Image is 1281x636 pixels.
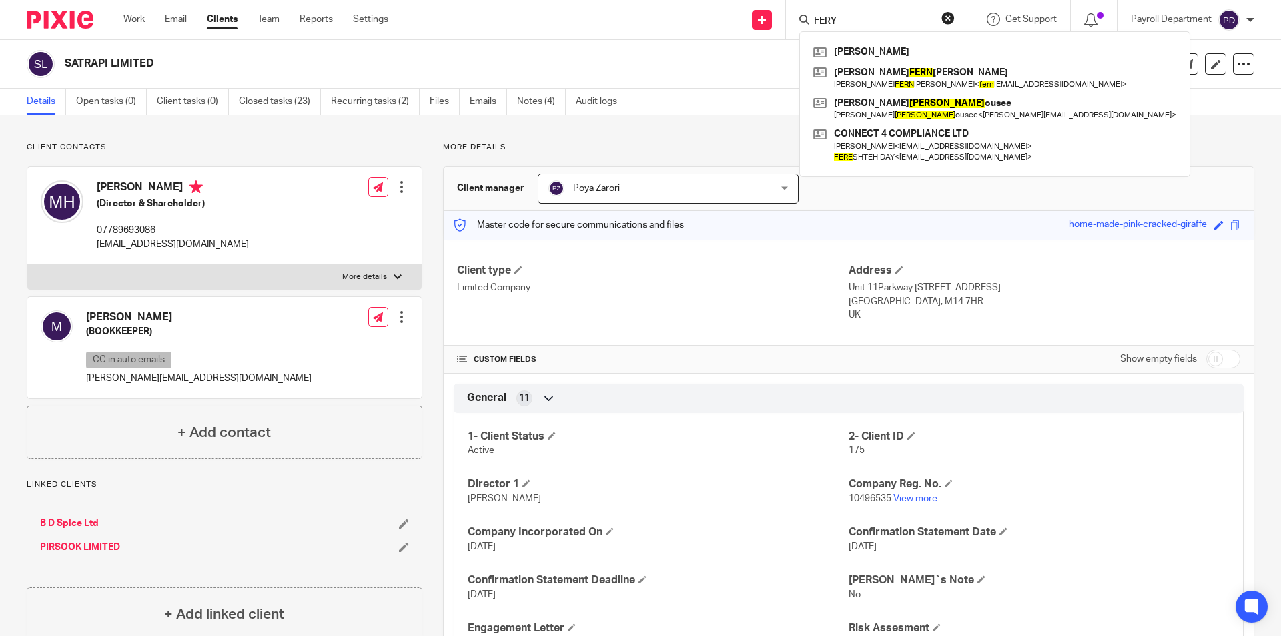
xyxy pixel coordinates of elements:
p: 07789693086 [97,224,249,237]
h4: Engagement Letter [468,621,849,635]
i: Primary [189,180,203,194]
h4: CUSTOM FIELDS [457,354,849,365]
h4: Client type [457,264,849,278]
button: Clear [941,11,955,25]
p: Limited Company [457,281,849,294]
h4: + Add contact [177,422,271,443]
span: 10496535 [849,494,891,503]
p: Master code for secure communications and files [454,218,684,232]
h4: Risk Assesment [849,621,1230,635]
label: Show empty fields [1120,352,1197,366]
h5: (BOOKKEEPER) [86,325,312,338]
a: Notes (4) [517,89,566,115]
a: Client tasks (0) [157,89,229,115]
p: CC in auto emails [86,352,171,368]
h4: 2- Client ID [849,430,1230,444]
a: Open tasks (0) [76,89,147,115]
a: Reports [300,13,333,26]
p: Linked clients [27,479,422,490]
span: [DATE] [468,542,496,551]
p: [GEOGRAPHIC_DATA], M14 7HR [849,295,1240,308]
p: Payroll Department [1131,13,1212,26]
h4: Company Reg. No. [849,477,1230,491]
img: svg%3E [27,50,55,78]
a: PIRSOOK LIMITED [40,541,120,554]
h4: + Add linked client [164,604,284,625]
p: [PERSON_NAME][EMAIL_ADDRESS][DOMAIN_NAME] [86,372,312,385]
img: svg%3E [41,310,73,342]
h4: Director 1 [468,477,849,491]
a: Closed tasks (23) [239,89,321,115]
span: General [467,391,506,405]
a: Audit logs [576,89,627,115]
img: svg%3E [1218,9,1240,31]
span: [DATE] [468,590,496,599]
span: [DATE] [849,542,877,551]
h5: (Director & Shareholder) [97,197,249,210]
h3: Client manager [457,182,524,195]
p: More details [443,142,1254,153]
h4: [PERSON_NAME]`s Note [849,573,1230,587]
span: Active [468,446,494,455]
span: [PERSON_NAME] [468,494,541,503]
h4: [PERSON_NAME] [86,310,312,324]
p: [EMAIL_ADDRESS][DOMAIN_NAME] [97,238,249,251]
a: Work [123,13,145,26]
a: Clients [207,13,238,26]
h4: [PERSON_NAME] [97,180,249,197]
img: Pixie [27,11,93,29]
span: 11 [519,392,530,405]
p: Client contacts [27,142,422,153]
h2: SATRAPI LIMITED [65,57,871,71]
h4: Address [849,264,1240,278]
a: Team [258,13,280,26]
a: Emails [470,89,507,115]
h4: 1- Client Status [468,430,849,444]
h4: Company Incorporated On [468,525,849,539]
span: Poya Zarori [573,184,620,193]
span: Get Support [1005,15,1057,24]
a: View more [893,494,937,503]
div: home-made-pink-cracked-giraffe [1069,218,1207,233]
span: No [849,590,861,599]
a: B D Spice Ltd [40,517,99,530]
a: Files [430,89,460,115]
img: svg%3E [41,180,83,223]
a: Recurring tasks (2) [331,89,420,115]
a: Details [27,89,66,115]
p: Unit 11Parkway [STREET_ADDRESS] [849,281,1240,294]
a: Settings [353,13,388,26]
h4: Confirmation Statement Date [849,525,1230,539]
p: More details [342,272,387,282]
span: 175 [849,446,865,455]
a: Email [165,13,187,26]
input: Search [813,16,933,28]
p: UK [849,308,1240,322]
img: svg%3E [548,180,564,196]
h4: Confirmation Statement Deadline [468,573,849,587]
